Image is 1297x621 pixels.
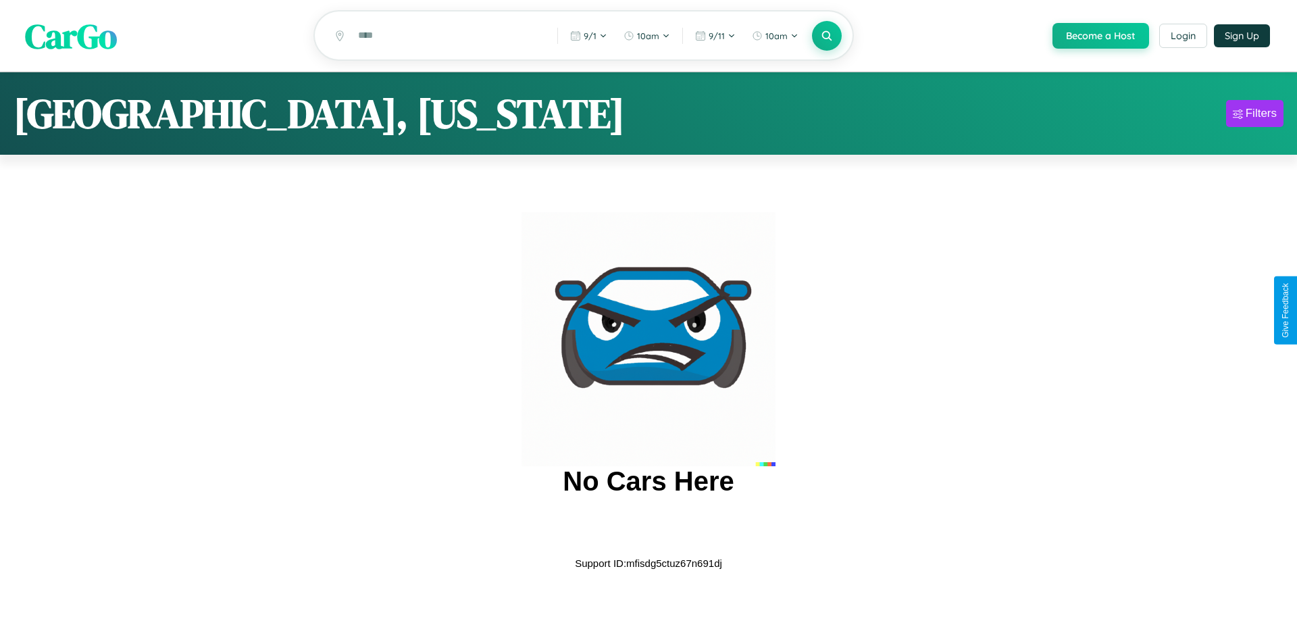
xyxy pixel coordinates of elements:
button: 10am [617,25,677,47]
button: 9/1 [563,25,614,47]
div: Give Feedback [1281,283,1290,338]
button: Sign Up [1214,24,1270,47]
span: 9 / 1 [584,30,596,41]
span: 9 / 11 [709,30,725,41]
p: Support ID: mfisdg5ctuz67n691dj [575,554,722,572]
h1: [GEOGRAPHIC_DATA], [US_STATE] [14,86,625,141]
img: car [522,212,775,466]
div: Filters [1246,107,1277,120]
span: 10am [637,30,659,41]
span: 10am [765,30,788,41]
h2: No Cars Here [563,466,734,497]
button: 9/11 [688,25,742,47]
button: Become a Host [1052,23,1149,49]
button: Filters [1226,100,1283,127]
span: CarGo [25,12,117,59]
button: Login [1159,24,1207,48]
button: 10am [745,25,805,47]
